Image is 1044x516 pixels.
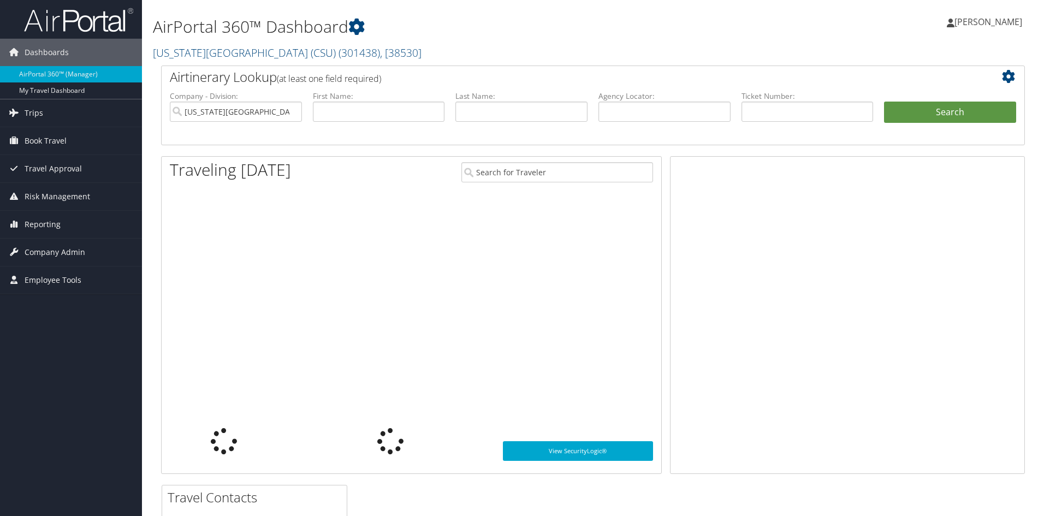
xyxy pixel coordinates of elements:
[25,211,61,238] span: Reporting
[25,239,85,266] span: Company Admin
[503,441,653,461] a: View SecurityLogic®
[153,45,422,60] a: [US_STATE][GEOGRAPHIC_DATA] (CSU)
[25,127,67,155] span: Book Travel
[25,39,69,66] span: Dashboards
[170,158,291,181] h1: Traveling [DATE]
[380,45,422,60] span: , [ 38530 ]
[168,488,347,507] h2: Travel Contacts
[25,183,90,210] span: Risk Management
[455,91,588,102] label: Last Name:
[884,102,1016,123] button: Search
[24,7,133,33] img: airportal-logo.png
[25,266,81,294] span: Employee Tools
[25,99,43,127] span: Trips
[25,155,82,182] span: Travel Approval
[170,68,944,86] h2: Airtinerary Lookup
[153,15,740,38] h1: AirPortal 360™ Dashboard
[461,162,653,182] input: Search for Traveler
[598,91,731,102] label: Agency Locator:
[954,16,1022,28] span: [PERSON_NAME]
[742,91,874,102] label: Ticket Number:
[313,91,445,102] label: First Name:
[170,91,302,102] label: Company - Division:
[277,73,381,85] span: (at least one field required)
[339,45,380,60] span: ( 301438 )
[947,5,1033,38] a: [PERSON_NAME]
